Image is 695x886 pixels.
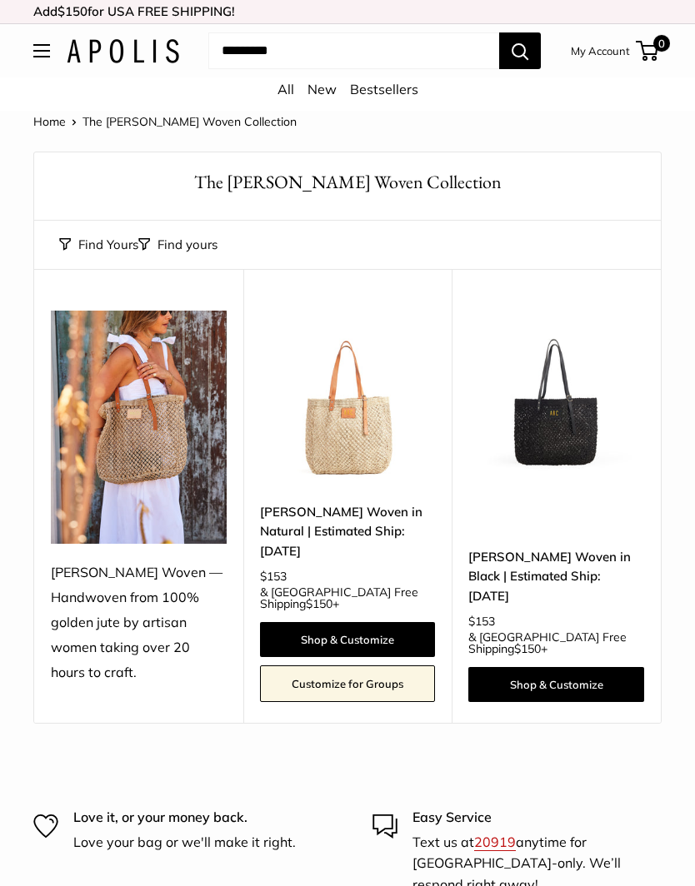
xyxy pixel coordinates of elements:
img: Apolis [67,39,179,63]
a: Home [33,114,66,129]
a: [PERSON_NAME] Woven in Natural | Estimated Ship: [DATE] [260,502,436,560]
input: Search... [208,32,499,69]
span: & [GEOGRAPHIC_DATA] Free Shipping + [468,631,644,655]
nav: Breadcrumb [33,111,297,132]
button: Filter collection [138,233,217,256]
a: [PERSON_NAME] Woven in Black | Estimated Ship: [DATE] [468,547,644,605]
span: $153 [468,614,495,629]
a: New [307,81,337,97]
a: Customize for Groups [260,665,436,702]
span: & [GEOGRAPHIC_DATA] Free Shipping + [260,586,436,610]
a: Mercado Woven in Black | Estimated Ship: Oct. 19thMercado Woven in Black | Estimated Ship: Oct. 19th [468,311,644,486]
span: $150 [57,3,87,19]
img: Mercado Woven — Handwoven from 100% golden jute by artisan women taking over 20 hours to craft. [51,311,227,545]
a: Mercado Woven in Natural | Estimated Ship: Oct. 19thMercado Woven in Natural | Estimated Ship: Oc... [260,311,436,486]
img: Mercado Woven in Natural | Estimated Ship: Oct. 19th [260,311,436,486]
p: Easy Service [412,807,645,829]
a: 20919 [474,834,516,850]
a: 0 [637,41,658,61]
a: Bestsellers [350,81,418,97]
button: Find Yours [59,233,138,256]
span: $150 [514,641,541,656]
p: Love your bag or we'll make it right. [73,832,296,854]
button: Search [499,32,541,69]
h1: The [PERSON_NAME] Woven Collection [59,169,636,195]
button: Open menu [33,44,50,57]
span: The [PERSON_NAME] Woven Collection [82,114,297,129]
span: $150 [306,596,332,611]
div: [PERSON_NAME] Woven — Handwoven from 100% golden jute by artisan women taking over 20 hours to cr... [51,560,227,685]
a: My Account [571,41,630,61]
span: 0 [653,35,670,52]
span: $153 [260,569,287,584]
a: All [277,81,294,97]
a: Shop & Customize [468,667,644,702]
a: Shop & Customize [260,622,436,657]
p: Love it, or your money back. [73,807,296,829]
img: Mercado Woven in Black | Estimated Ship: Oct. 19th [468,311,644,486]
